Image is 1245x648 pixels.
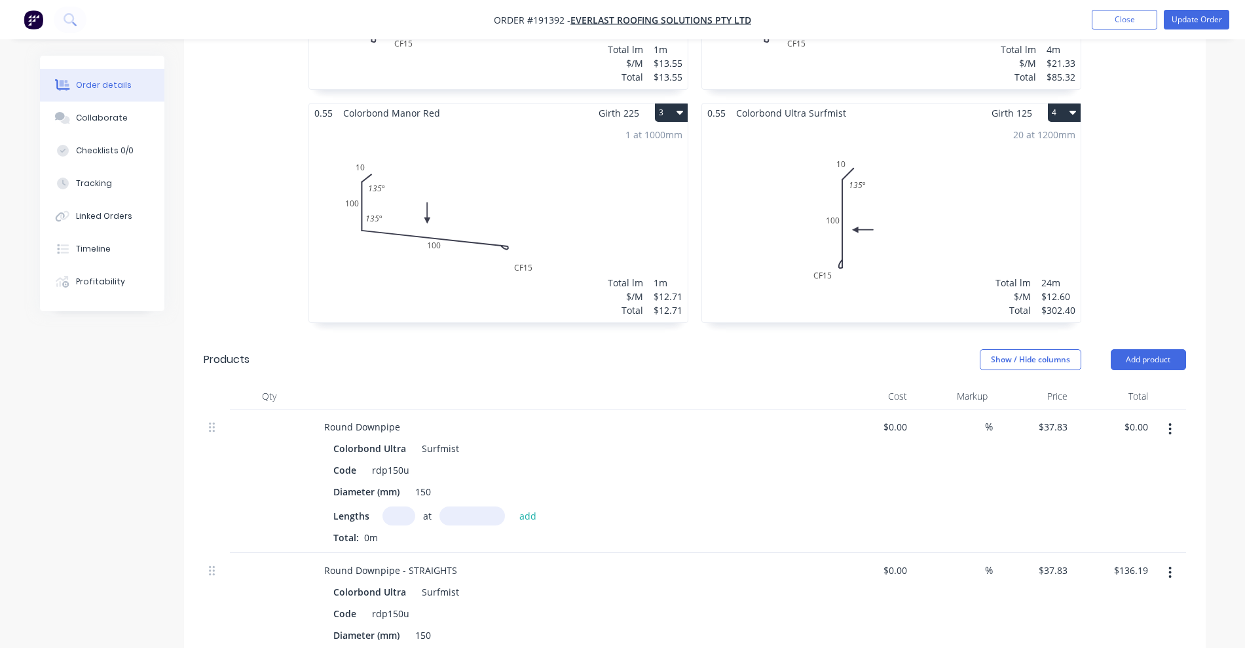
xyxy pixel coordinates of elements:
button: Timeline [40,233,164,265]
span: 0.55 [309,104,338,123]
div: rdp150u [367,461,415,480]
div: 24m [1041,276,1075,290]
div: $/M [1001,56,1036,70]
div: 1m [654,43,682,56]
div: $12.71 [654,303,682,317]
button: Add product [1111,349,1186,370]
div: Products [204,352,250,368]
div: Total lm [608,276,643,290]
button: Linked Orders [40,200,164,233]
div: $/M [608,56,643,70]
span: at [423,509,432,523]
button: Close [1092,10,1157,29]
span: % [985,419,993,434]
span: Colorbond Manor Red [338,104,445,123]
button: Tracking [40,167,164,200]
div: $13.55 [654,70,682,84]
div: $21.33 [1047,56,1075,70]
span: Colorbond Ultra Surfmist [731,104,851,123]
div: Code [328,604,362,623]
span: Girth 225 [599,104,639,123]
div: Colorbond Ultra [333,582,411,601]
span: Lengths [333,509,369,523]
button: Checklists 0/0 [40,134,164,167]
div: $12.71 [654,290,682,303]
span: % [985,563,993,578]
div: Checklists 0/0 [76,145,134,157]
div: Diameter (mm) [328,626,405,645]
div: Linked Orders [76,210,132,222]
div: Order details [76,79,132,91]
div: $/M [608,290,643,303]
div: Code [328,461,362,480]
div: Total [608,70,643,84]
div: $/M [995,290,1031,303]
div: Diameter (mm) [328,482,405,501]
div: 150 [410,626,436,645]
div: Round Downpipe - STRAIGHTS [314,561,468,580]
div: Total [1073,383,1153,410]
a: Everlast Roofing Solutions Pty Ltd [570,14,751,26]
div: 4m [1047,43,1075,56]
div: Timeline [76,243,111,255]
div: Cost [832,383,913,410]
div: 1 at 1000mm [625,128,682,142]
div: Round Downpipe [314,417,411,436]
button: Profitability [40,265,164,298]
div: Total [1001,70,1036,84]
div: rdp150u [367,604,415,623]
div: Total [995,303,1031,317]
div: 20 at 1200mm [1013,128,1075,142]
div: 1m [654,276,682,290]
img: Factory [24,10,43,29]
button: Show / Hide columns [980,349,1081,370]
div: Surfmist [417,582,459,601]
div: Total lm [995,276,1031,290]
span: 0.55 [702,104,731,123]
span: Girth 125 [992,104,1032,123]
div: Collaborate [76,112,128,124]
div: 0CF1510010135º20 at 1200mmTotal lm$/MTotal24m$12.60$302.40 [702,123,1081,322]
div: Price [993,383,1073,410]
div: 150 [410,482,436,501]
button: 4 [1048,104,1081,122]
button: add [513,506,544,524]
span: 0m [359,531,383,544]
button: Update Order [1164,10,1229,29]
div: 010100CF15100135º135º1 at 1000mmTotal lm$/MTotal1m$12.71$12.71 [309,123,688,322]
div: Markup [912,383,993,410]
span: Order #191392 - [494,14,570,26]
button: Collaborate [40,102,164,134]
div: Surfmist [417,439,459,458]
button: 3 [655,104,688,122]
div: Colorbond Ultra [333,439,411,458]
span: Total: [333,531,359,544]
div: Qty [230,383,308,410]
div: Profitability [76,276,125,288]
div: $85.32 [1047,70,1075,84]
div: Total lm [608,43,643,56]
div: Total [608,303,643,317]
div: Tracking [76,178,112,189]
div: $302.40 [1041,303,1075,317]
div: Total lm [1001,43,1036,56]
button: Order details [40,69,164,102]
div: $13.55 [654,56,682,70]
div: $12.60 [1041,290,1075,303]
